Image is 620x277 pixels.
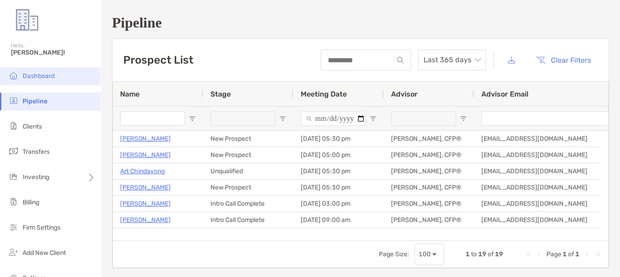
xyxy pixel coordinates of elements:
button: Clear Filters [529,50,598,70]
img: input icon [397,57,404,64]
span: Stage [210,90,231,98]
span: [PERSON_NAME]! [11,49,95,56]
span: 1 [563,250,567,258]
div: [PERSON_NAME], CFP® [384,180,474,195]
a: [PERSON_NAME] [120,133,171,144]
span: Transfers [23,148,50,156]
h3: Prospect List [123,54,193,66]
div: [PERSON_NAME], CFP® [384,147,474,163]
a: [PERSON_NAME] [120,214,171,226]
div: Next Page [583,251,590,258]
img: investing icon [8,171,19,182]
span: Clients [23,123,42,130]
div: Page Size: [379,250,409,258]
span: Advisor [391,90,418,98]
img: pipeline icon [8,95,19,106]
a: [PERSON_NAME] [120,198,171,209]
span: Billing [23,199,39,206]
input: Name Filter Input [120,111,185,126]
span: 19 [478,250,486,258]
div: [PERSON_NAME], CFP® [384,212,474,228]
div: Unqualified [203,163,294,179]
input: Meeting Date Filter Input [301,111,366,126]
div: [DATE] 05:00 pm [294,147,384,163]
div: Last Page [594,251,601,258]
div: [PERSON_NAME], CFP® [384,131,474,147]
span: Page [546,250,561,258]
div: [PERSON_NAME], CFP® [384,196,474,212]
div: [DATE] 05:30 pm [294,180,384,195]
span: Last 365 days [424,50,480,70]
button: Open Filter Menu [189,115,196,122]
span: of [568,250,574,258]
span: Dashboard [23,72,55,80]
span: Name [120,90,140,98]
img: transfers icon [8,146,19,157]
div: New Prospect [203,131,294,147]
a: Art Chindavong [120,166,165,177]
img: billing icon [8,196,19,207]
div: [DATE] 05:30 pm [294,163,384,179]
a: [PERSON_NAME] [120,231,171,242]
button: Open Filter Menu [369,115,377,122]
div: New Prospect [203,147,294,163]
a: [PERSON_NAME] [120,149,171,161]
div: Previous Page [536,251,543,258]
img: clients icon [8,120,19,131]
img: firm-settings icon [8,222,19,232]
img: Zoe Logo [11,4,43,36]
span: 1 [575,250,579,258]
div: [PERSON_NAME], CFP® [384,228,474,244]
button: Open Filter Menu [460,115,467,122]
span: Meeting Date [301,90,347,98]
span: Pipeline [23,97,47,105]
button: Open Filter Menu [279,115,286,122]
h1: Pipeline [112,14,609,31]
span: to [471,250,477,258]
span: Firm Settings [23,224,61,231]
div: Page Size [415,244,444,265]
span: 19 [495,250,503,258]
a: [PERSON_NAME] [120,182,171,193]
span: 1 [466,250,470,258]
div: [DATE] 05:30 pm [294,131,384,147]
div: Intro Call Complete [203,212,294,228]
div: New Prospect [203,180,294,195]
div: Intro Call Complete [203,228,294,244]
img: add_new_client icon [8,247,19,258]
span: Add New Client [23,249,66,257]
div: 100 [419,250,431,258]
span: Investing [23,173,49,181]
span: of [488,250,494,258]
div: [PERSON_NAME], CFP® [384,163,474,179]
div: First Page [525,251,532,258]
div: Intro Call Complete [203,196,294,212]
div: [DATE] 04:30 pm [294,228,384,244]
span: Advisor Email [481,90,528,98]
div: [DATE] 03:00 pm [294,196,384,212]
img: dashboard icon [8,70,19,81]
div: [DATE] 09:00 am [294,212,384,228]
